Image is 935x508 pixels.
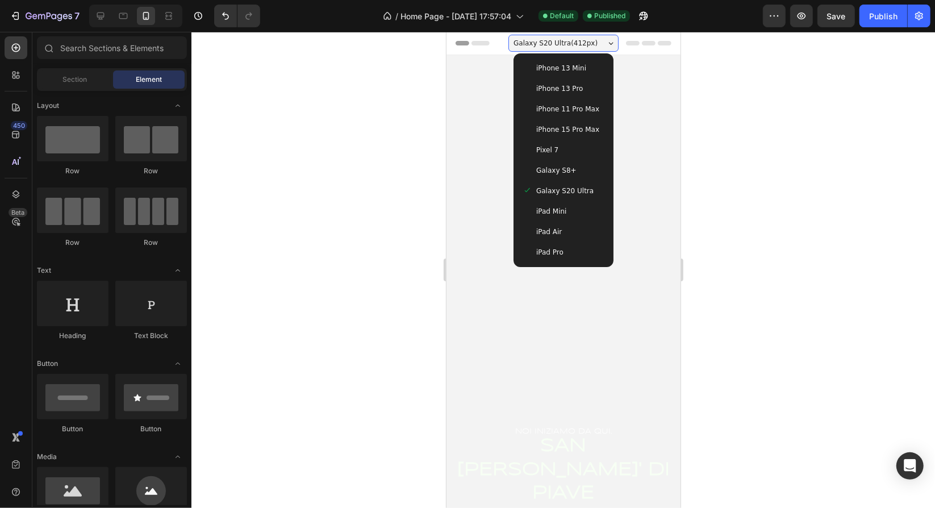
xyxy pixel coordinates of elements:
div: Button [37,424,108,434]
span: Home Page - [DATE] 17:57:04 [400,10,511,22]
div: 450 [11,121,27,130]
button: Save [817,5,855,27]
div: Open Intercom Messenger [896,452,924,480]
span: Save [827,11,846,21]
div: Button [115,424,187,434]
span: Button [37,359,58,369]
span: Text [37,265,51,276]
button: 7 [5,5,85,27]
div: Row [115,166,187,176]
span: Toggle open [169,355,187,373]
span: Default [550,11,574,21]
input: Search Sections & Elements [37,36,187,59]
span: Published [594,11,625,21]
div: Text Block [115,331,187,341]
span: Toggle open [169,97,187,115]
div: Row [115,238,187,248]
span: Media [37,452,57,462]
span: Toggle open [169,261,187,280]
span: Toggle open [169,448,187,466]
button: Publish [859,5,907,27]
span: Element [136,74,162,85]
div: Row [37,238,108,248]
span: Layout [37,101,59,111]
div: Publish [869,10,898,22]
div: Undo/Redo [214,5,260,27]
div: Row [37,166,108,176]
iframe: Design area [446,32,681,508]
span: Section [63,74,87,85]
p: 7 [74,9,80,23]
div: Heading [37,331,108,341]
span: / [395,10,398,22]
div: Beta [9,208,27,217]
